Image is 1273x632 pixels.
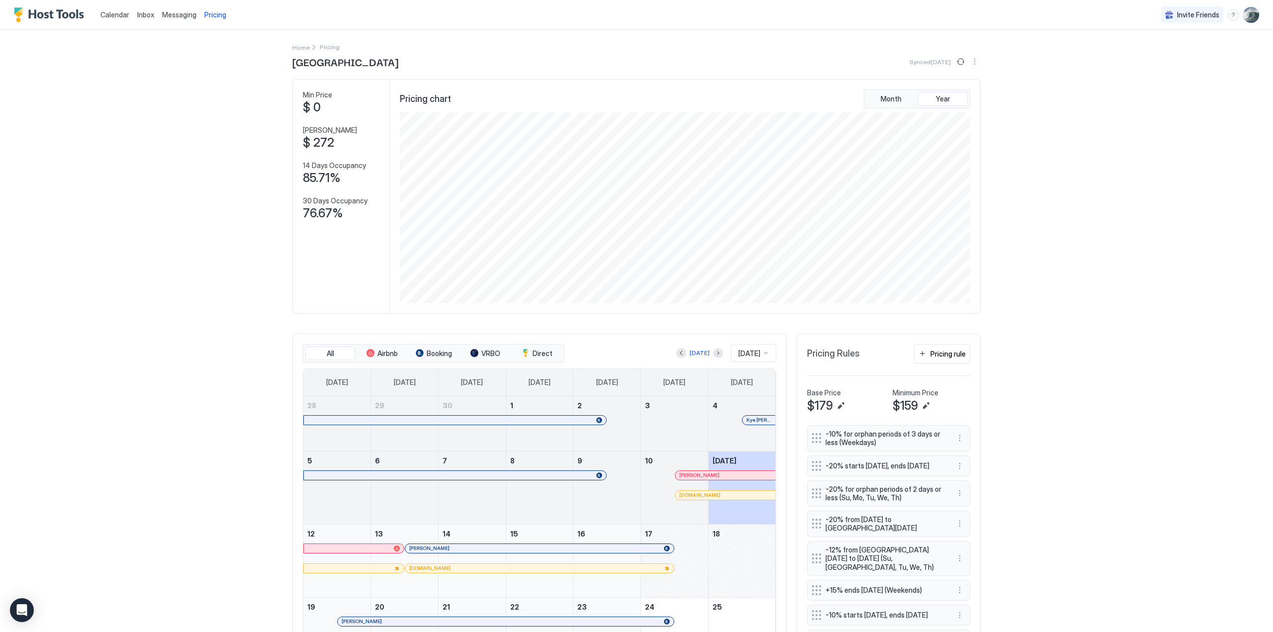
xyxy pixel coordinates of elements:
[292,42,310,52] div: Breadcrumb
[969,56,981,68] div: menu
[679,472,720,478] span: [PERSON_NAME]
[427,349,452,358] span: Booking
[577,530,585,538] span: 16
[443,530,451,538] span: 14
[510,456,515,465] span: 8
[881,94,902,103] span: Month
[708,396,776,451] td: October 4, 2025
[357,347,407,361] button: Airbnb
[936,94,950,103] span: Year
[825,611,944,620] span: -10% starts [DATE], ends [DATE]
[645,603,654,611] span: 24
[510,603,519,611] span: 22
[825,430,944,447] span: -10% for orphan periods of 3 days or less (Weekdays)
[954,518,966,530] div: menu
[596,378,618,387] span: [DATE]
[731,378,753,387] span: [DATE]
[443,603,450,611] span: 21
[506,598,573,616] a: October 22, 2025
[460,347,510,361] button: VRBO
[679,492,771,498] div: [DOMAIN_NAME]
[807,348,860,360] span: Pricing Rules
[481,349,500,358] span: VRBO
[679,492,721,498] span: [DOMAIN_NAME]
[10,598,34,622] div: Open Intercom Messenger
[292,44,310,51] span: Home
[807,580,970,601] div: +15% ends [DATE] (Weekends) menu
[709,525,776,543] a: October 18, 2025
[14,7,89,22] a: Host Tools Logo
[807,455,970,476] div: -20% starts [DATE], ends [DATE] menu
[645,456,653,465] span: 10
[371,598,438,616] a: October 20, 2025
[641,451,709,524] td: October 10, 2025
[807,511,970,537] div: -20% from [DATE] to [GEOGRAPHIC_DATA][DATE] menu
[303,126,357,135] span: [PERSON_NAME]
[394,378,416,387] span: [DATE]
[807,605,970,626] div: -10% starts [DATE], ends [DATE] menu
[825,515,944,533] span: -20% from [DATE] to [GEOGRAPHIC_DATA][DATE]
[641,524,709,597] td: October 17, 2025
[573,598,640,616] a: October 23, 2025
[375,530,383,538] span: 13
[409,565,451,571] span: [DOMAIN_NAME]
[303,171,341,185] span: 85.71%
[807,541,970,576] div: -12% from [GEOGRAPHIC_DATA][DATE] to [DATE] (Su, [GEOGRAPHIC_DATA], Tu, We, Th) menu
[909,58,951,66] span: Synced [DATE]
[506,451,573,470] a: October 8, 2025
[807,398,833,413] span: $179
[305,347,355,361] button: All
[529,378,550,387] span: [DATE]
[663,378,685,387] span: [DATE]
[371,396,439,451] td: September 29, 2025
[573,451,640,470] a: October 9, 2025
[409,347,458,361] button: Booking
[914,344,970,363] button: Pricing rule
[679,472,771,478] div: [PERSON_NAME]
[709,451,776,470] a: October 11, 2025
[807,480,970,507] div: -20% for orphan periods of 2 days or less (Su, Mo, Tu, We, Th) menu
[303,344,564,363] div: tab-group
[930,349,966,359] div: Pricing rule
[1227,9,1239,21] div: menu
[866,92,916,106] button: Month
[641,598,708,616] a: October 24, 2025
[519,369,560,396] a: Wednesday
[137,10,154,19] span: Inbox
[326,378,348,387] span: [DATE]
[461,378,483,387] span: [DATE]
[645,401,650,410] span: 3
[645,530,652,538] span: 17
[954,609,966,621] button: More options
[439,598,506,616] a: October 21, 2025
[690,349,710,358] div: [DATE]
[443,401,453,410] span: 30
[709,598,776,616] a: October 25, 2025
[713,530,720,538] span: 18
[954,487,966,499] div: menu
[510,530,518,538] span: 15
[162,9,196,20] a: Messaging
[954,552,966,564] button: More options
[954,518,966,530] button: More options
[307,530,315,538] span: 12
[864,90,970,108] div: tab-group
[954,584,966,596] button: More options
[506,396,573,415] a: October 1, 2025
[807,425,970,451] div: -10% for orphan periods of 3 days or less (Weekdays) menu
[577,603,587,611] span: 23
[573,396,641,451] td: October 2, 2025
[825,485,944,502] span: -20% for orphan periods of 2 days or less (Su, Mo, Tu, We, Th)
[307,603,315,611] span: 19
[303,100,321,115] span: $ 0
[713,456,736,465] span: [DATE]
[713,603,722,611] span: 25
[451,369,493,396] a: Tuesday
[954,552,966,564] div: menu
[512,347,562,361] button: Direct
[676,348,686,358] button: Previous month
[439,451,506,470] a: October 7, 2025
[954,460,966,472] button: More options
[954,584,966,596] div: menu
[573,451,641,524] td: October 9, 2025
